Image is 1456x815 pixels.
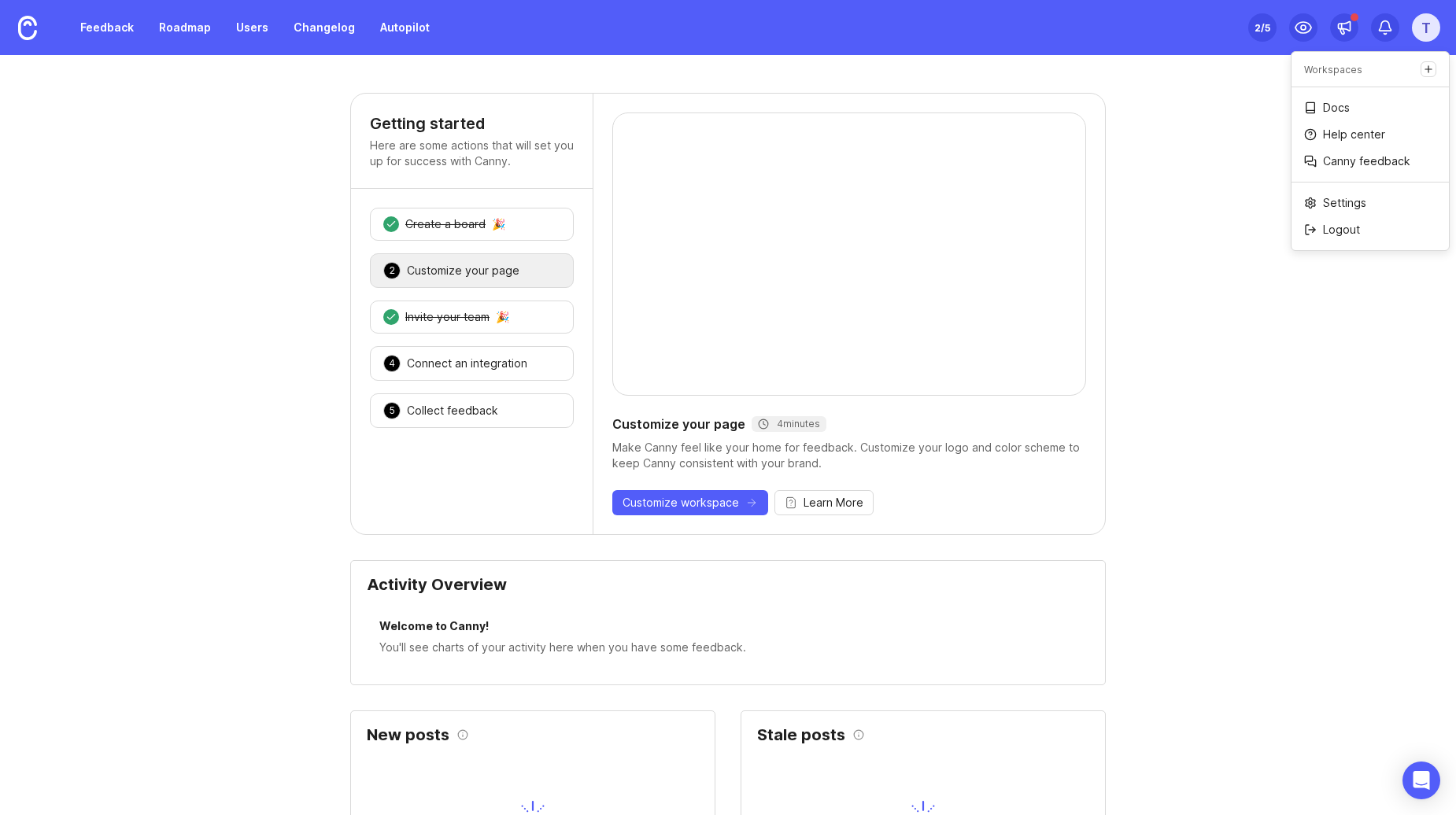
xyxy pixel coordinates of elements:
[150,13,220,42] a: Roadmap
[758,418,820,430] div: 4 minutes
[383,262,401,279] div: 2
[1402,762,1440,799] div: Open Intercom Messenger
[370,138,574,169] p: Here are some actions that will set you up for success with Canny.
[383,355,401,372] div: 4
[371,13,439,42] a: Autopilot
[496,312,509,323] div: 🎉
[1292,95,1449,120] a: Docs
[1323,153,1410,169] p: Canny feedback
[1255,17,1270,39] div: 2 /5
[1323,195,1366,211] p: Settings
[804,495,863,511] span: Learn More
[1292,149,1449,174] a: Canny feedback
[379,639,1077,656] div: You'll see charts of your activity here when you have some feedback.
[1292,122,1449,147] a: Help center
[1304,63,1362,76] p: Workspaces
[407,403,498,419] div: Collect feedback
[1421,61,1436,77] a: Create a new workspace
[757,727,845,743] h2: Stale posts
[370,112,574,135] h4: Getting started
[405,216,486,232] div: Create a board
[1323,222,1360,238] p: Logout
[367,727,449,743] h2: New posts
[492,219,505,230] div: 🎉
[1412,13,1440,42] button: T
[405,309,490,325] div: Invite your team
[774,490,874,515] button: Learn More
[612,415,1086,433] div: Customize your page
[612,440,1086,471] div: Make Canny feel like your home for feedback. Customize your logo and color scheme to keep Canny c...
[407,263,519,278] div: Customize your page
[1292,190,1449,216] a: Settings
[284,13,364,42] a: Changelog
[71,13,143,42] a: Feedback
[612,490,768,515] button: Customize workspace
[18,16,37,40] img: Canny Home
[1248,13,1277,42] button: 2/5
[227,13,278,42] a: Users
[383,402,401,419] div: 5
[407,356,527,371] div: Connect an integration
[379,618,1077,639] div: Welcome to Canny!
[1323,100,1350,116] p: Docs
[1323,127,1385,142] p: Help center
[367,577,1089,605] div: Activity Overview
[623,495,739,511] span: Customize workspace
